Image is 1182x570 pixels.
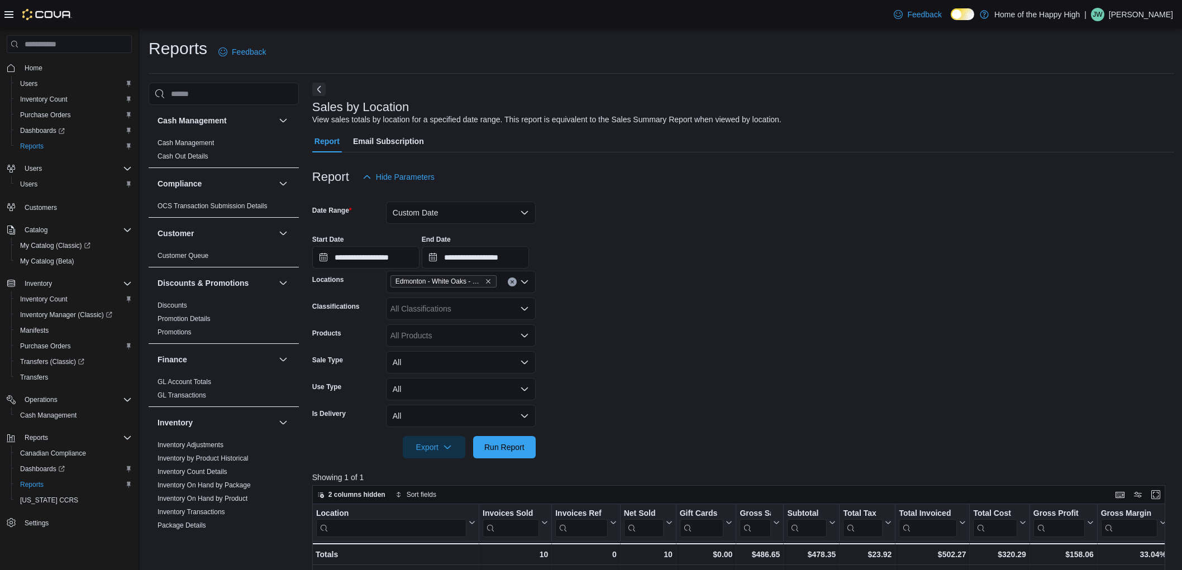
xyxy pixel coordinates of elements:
[16,140,132,153] span: Reports
[1109,8,1173,21] p: [PERSON_NAME]
[20,393,132,406] span: Operations
[149,199,299,217] div: Compliance
[11,323,136,338] button: Manifests
[20,111,71,119] span: Purchase Orders
[386,405,536,427] button: All
[20,223,132,237] span: Catalog
[353,130,424,152] span: Email Subscription
[485,278,492,285] button: Remove Edmonton - White Oaks - Fire & Flower from selection in this group
[843,548,892,561] div: $23.92
[20,61,132,75] span: Home
[277,276,290,290] button: Discounts & Promotions
[25,395,58,404] span: Operations
[149,299,299,343] div: Discounts & Promotions
[158,178,274,189] button: Compliance
[20,464,65,473] span: Dashboards
[316,548,475,561] div: Totals
[149,249,299,267] div: Customer
[158,507,225,516] span: Inventory Transactions
[312,382,341,391] label: Use Type
[395,276,483,287] span: Edmonton - White Oaks - Fire & Flower
[20,241,90,250] span: My Catalog (Classic)
[158,252,208,260] a: Customer Queue
[11,477,136,492] button: Reports
[2,222,136,238] button: Catalog
[158,178,202,189] h3: Compliance
[899,509,966,537] button: Total Invoiced
[25,226,47,234] span: Catalog
[20,516,53,530] a: Settings
[11,291,136,307] button: Inventory Count
[313,488,390,501] button: 2 columns hidden
[1033,509,1094,537] button: Gross Profit
[20,373,48,382] span: Transfers
[16,108,75,122] a: Purchase Orders
[25,519,49,528] span: Settings
[20,201,61,214] a: Customers
[20,162,46,175] button: Users
[20,449,86,458] span: Canadian Compliance
[787,509,827,519] div: Subtotal
[158,314,211,323] span: Promotion Details
[16,324,132,337] span: Manifests
[16,409,132,422] span: Cash Management
[158,454,249,462] a: Inventory by Product Historical
[158,354,274,365] button: Finance
[16,462,132,476] span: Dashboards
[973,509,1017,519] div: Total Cost
[623,509,663,519] div: Net Sold
[20,310,112,319] span: Inventory Manager (Classic)
[16,140,48,153] a: Reports
[158,417,274,428] button: Inventory
[1091,8,1104,21] div: Jade White
[483,509,539,537] div: Invoices Sold
[149,375,299,406] div: Finance
[16,371,53,384] a: Transfers
[16,494,132,507] span: Washington CCRS
[312,114,781,126] div: View sales totals by location for a specified date range. This report is equivalent to the Sales ...
[386,378,536,400] button: All
[158,251,208,260] span: Customer Queue
[11,123,136,138] a: Dashboards
[2,430,136,446] button: Reports
[158,301,187,310] span: Discounts
[16,339,75,353] a: Purchase Orders
[158,328,192,336] a: Promotions
[16,447,90,460] a: Canadian Compliance
[1033,548,1094,561] div: $158.06
[16,355,89,368] a: Transfers (Classic)
[16,255,132,268] span: My Catalog (Beta)
[422,246,529,269] input: Press the down key to open a popover containing a calendar.
[16,178,132,191] span: Users
[158,378,211,386] a: GL Account Totals
[740,509,771,519] div: Gross Sales
[2,60,136,76] button: Home
[16,478,48,491] a: Reports
[1113,488,1127,501] button: Keyboard shortcuts
[973,509,1017,537] div: Total Cost
[409,436,459,458] span: Export
[20,126,65,135] span: Dashboards
[25,64,42,73] span: Home
[2,392,136,408] button: Operations
[1101,509,1157,519] div: Gross Margin
[787,509,836,537] button: Subtotal
[20,342,71,351] span: Purchase Orders
[20,393,62,406] button: Operations
[11,307,136,323] a: Inventory Manager (Classic)
[20,200,132,214] span: Customers
[390,275,497,288] span: Edmonton - White Oaks - Fire & Flower
[386,351,536,373] button: All
[555,509,607,537] div: Invoices Ref
[312,206,352,215] label: Date Range
[158,495,247,502] a: Inventory On Hand by Product
[889,3,946,26] a: Feedback
[16,355,132,368] span: Transfers (Classic)
[899,509,957,537] div: Total Invoiced
[158,391,206,399] a: GL Transactions
[277,177,290,190] button: Compliance
[679,548,732,561] div: $0.00
[158,494,247,503] span: Inventory On Hand by Product
[312,329,341,338] label: Products
[16,178,42,191] a: Users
